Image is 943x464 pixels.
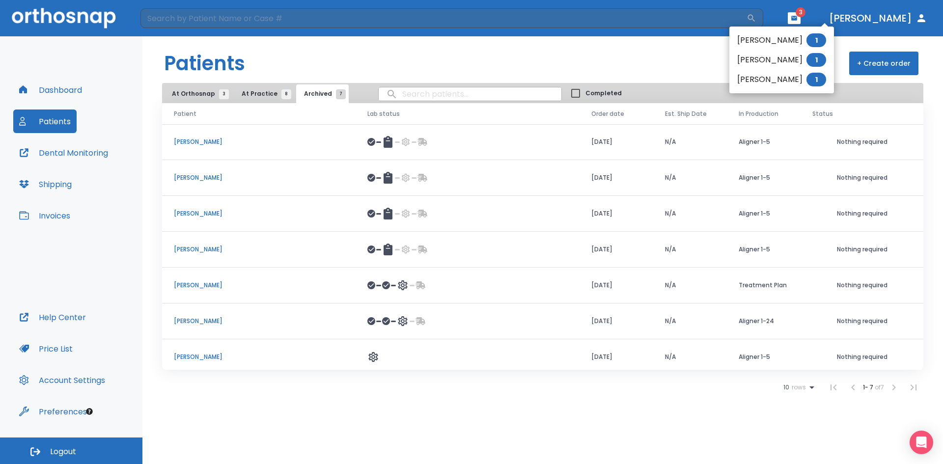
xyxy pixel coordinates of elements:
span: 1 [806,73,826,86]
div: Open Intercom Messenger [910,431,933,454]
li: [PERSON_NAME] [729,50,834,70]
span: 1 [806,33,826,47]
span: 1 [806,53,826,67]
li: [PERSON_NAME] [729,70,834,89]
li: [PERSON_NAME] [729,30,834,50]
